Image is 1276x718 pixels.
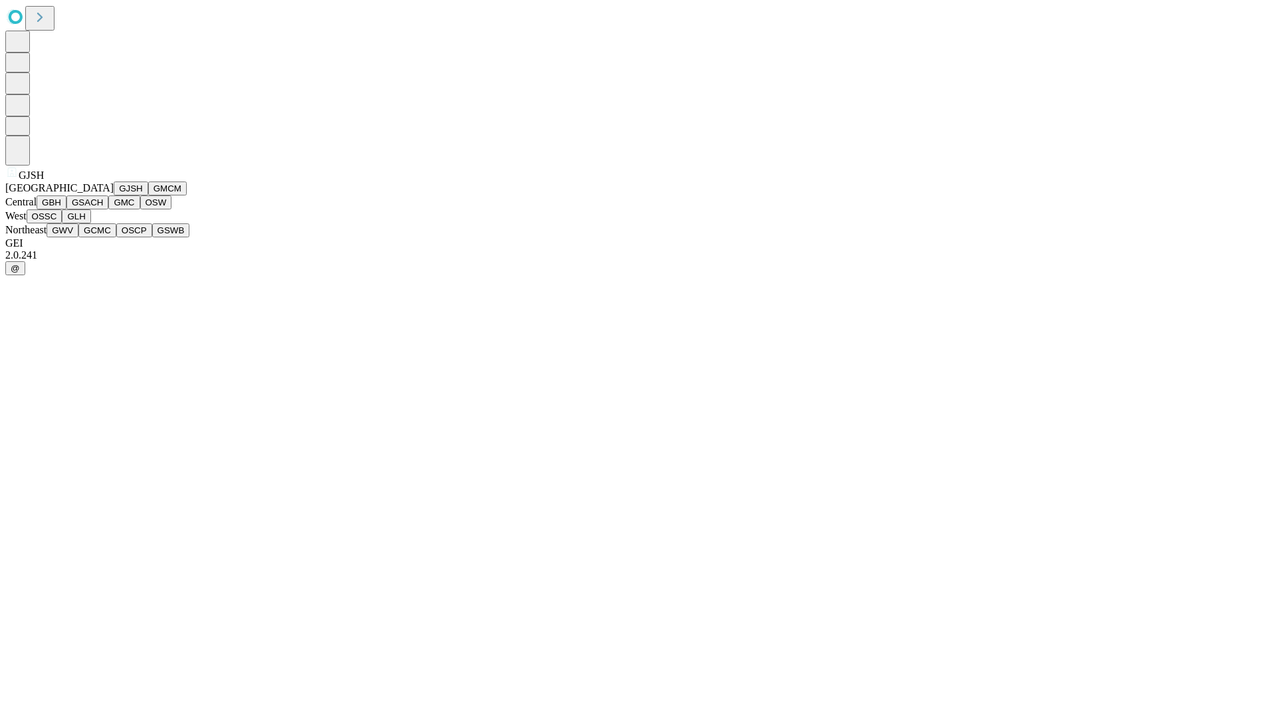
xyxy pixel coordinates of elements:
span: [GEOGRAPHIC_DATA] [5,182,114,193]
button: OSSC [27,209,62,223]
button: GJSH [114,181,148,195]
span: Northeast [5,224,47,235]
button: GSACH [66,195,108,209]
button: OSCP [116,223,152,237]
button: @ [5,261,25,275]
button: GLH [62,209,90,223]
button: OSW [140,195,172,209]
span: @ [11,263,20,273]
span: Central [5,196,37,207]
span: West [5,210,27,221]
div: 2.0.241 [5,249,1271,261]
span: GJSH [19,170,44,181]
button: GCMC [78,223,116,237]
button: GSWB [152,223,190,237]
button: GBH [37,195,66,209]
button: GMCM [148,181,187,195]
button: GMC [108,195,140,209]
div: GEI [5,237,1271,249]
button: GWV [47,223,78,237]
